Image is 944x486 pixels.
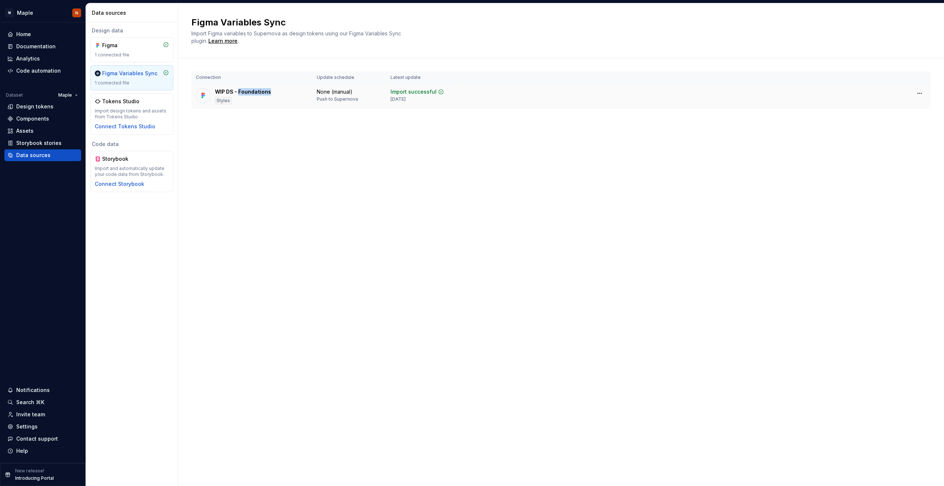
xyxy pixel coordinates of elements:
[58,92,72,98] span: Maple
[90,140,173,148] div: Code data
[17,9,33,17] div: Maple
[16,386,50,394] div: Notifications
[75,10,78,16] div: N
[4,433,81,445] button: Contact support
[4,409,81,420] a: Invite team
[312,72,386,84] th: Update schedule
[208,37,237,45] a: Learn more
[90,37,173,62] a: Figma1 connected file
[55,90,81,100] button: Maple
[90,65,173,90] a: Figma Variables Sync1 connected file
[386,72,463,84] th: Latest update
[15,468,44,474] p: New release!
[92,9,175,17] div: Data sources
[4,384,81,396] button: Notifications
[191,30,403,44] span: Import Figma variables to Supernova as design tokens using our Figma Variables Sync plugin.
[4,101,81,112] a: Design tokens
[102,42,138,49] div: Figma
[4,445,81,457] button: Help
[95,80,169,86] div: 1 connected file
[4,125,81,137] a: Assets
[4,53,81,65] a: Analytics
[4,396,81,408] button: Search ⌘K
[95,108,169,120] div: Import design tokens and assets from Tokens Studio
[4,149,81,161] a: Data sources
[317,88,353,96] div: None (manual)
[95,166,169,177] div: Import and automatically update your code data from Storybook.
[102,70,157,77] div: Figma Variables Sync
[16,115,49,122] div: Components
[95,180,144,188] button: Connect Storybook
[4,113,81,125] a: Components
[391,88,437,96] div: Import successful
[4,28,81,40] a: Home
[215,88,271,96] div: WIP DS - Foundations
[4,137,81,149] a: Storybook stories
[16,447,28,455] div: Help
[391,96,406,102] div: [DATE]
[15,475,54,481] p: Introducing Portal
[16,67,61,74] div: Code automation
[191,17,922,28] h2: Figma Variables Sync
[4,41,81,52] a: Documentation
[4,65,81,77] a: Code automation
[16,103,53,110] div: Design tokens
[16,399,44,406] div: Search ⌘K
[6,92,23,98] div: Dataset
[90,93,173,135] a: Tokens StudioImport design tokens and assets from Tokens StudioConnect Tokens Studio
[95,123,155,130] button: Connect Tokens Studio
[16,127,34,135] div: Assets
[207,38,239,44] span: .
[16,423,38,430] div: Settings
[215,97,232,104] div: Styles
[16,31,31,38] div: Home
[4,421,81,433] a: Settings
[16,411,45,418] div: Invite team
[16,43,56,50] div: Documentation
[1,5,84,21] button: MMapleN
[16,139,62,147] div: Storybook stories
[102,155,138,163] div: Storybook
[317,96,358,102] div: Push to Supernova
[95,52,169,58] div: 1 connected file
[5,8,14,17] div: M
[16,152,51,159] div: Data sources
[102,98,139,105] div: Tokens Studio
[191,72,312,84] th: Connection
[16,435,58,442] div: Contact support
[90,27,173,34] div: Design data
[90,151,173,192] a: StorybookImport and automatically update your code data from Storybook.Connect Storybook
[16,55,40,62] div: Analytics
